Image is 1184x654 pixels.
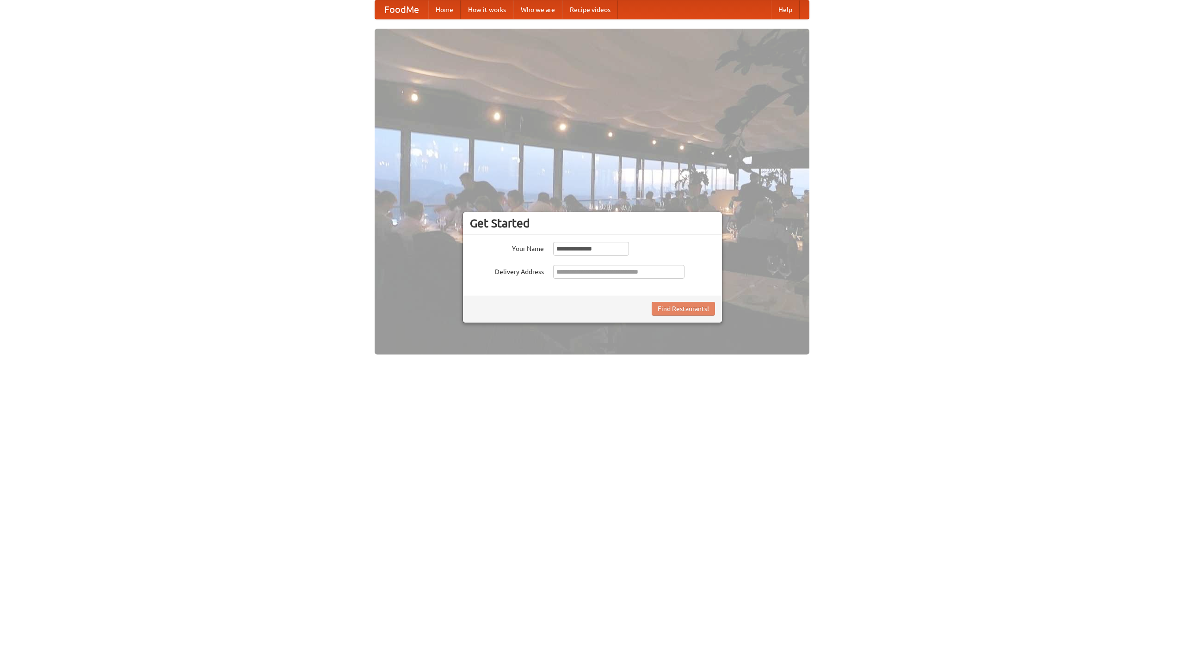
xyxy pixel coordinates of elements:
a: Recipe videos [562,0,618,19]
a: FoodMe [375,0,428,19]
label: Delivery Address [470,265,544,276]
a: Home [428,0,461,19]
a: Who we are [513,0,562,19]
button: Find Restaurants! [652,302,715,316]
h3: Get Started [470,216,715,230]
a: How it works [461,0,513,19]
label: Your Name [470,242,544,253]
a: Help [771,0,800,19]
